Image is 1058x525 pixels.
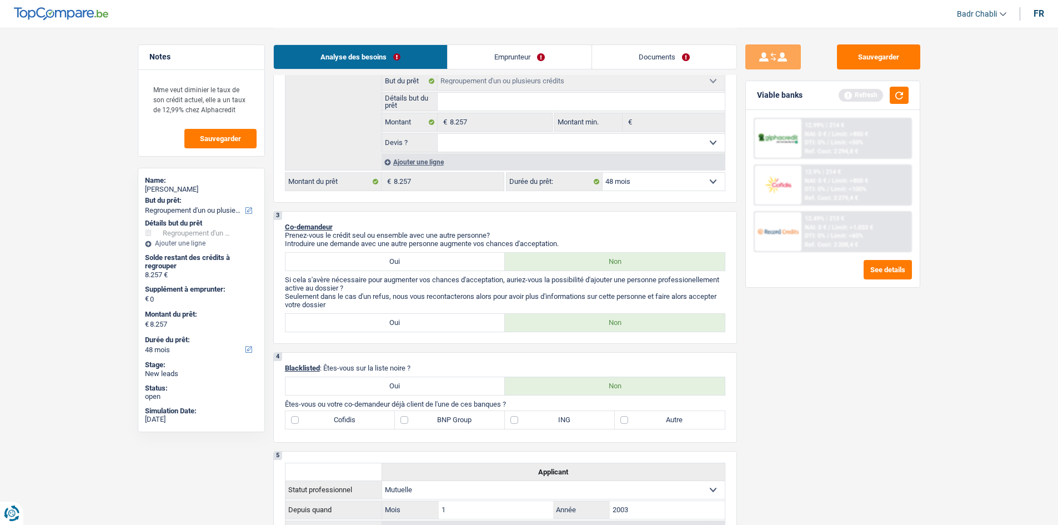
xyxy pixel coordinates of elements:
[285,411,395,429] label: Cofidis
[758,221,799,242] img: Record Credits
[839,89,883,101] div: Refresh
[285,253,505,271] label: Oui
[505,411,615,429] label: ING
[948,5,1006,23] a: Badr Chabli
[448,45,591,69] a: Emprunteur
[828,177,830,184] span: /
[200,135,241,142] span: Sauvegarder
[184,129,257,148] button: Sauvegarder
[1034,8,1044,19] div: fr
[285,364,320,372] span: Blacklisted
[145,407,258,416] div: Simulation Date:
[382,113,438,131] label: Montant
[285,292,725,309] p: Seulement dans le cas d'un refus, nous vous recontacterons alors pour avoir plus d'informations s...
[145,239,258,247] div: Ajouter une ligne
[805,131,826,138] span: NAI: 0 €
[758,174,799,195] img: Cofidis
[832,131,868,138] span: Limit: >850 €
[145,310,255,319] label: Montant du prêt:
[285,481,382,499] th: Statut professionnel
[145,285,255,294] label: Supplément à emprunter:
[805,168,841,176] div: 12.9% | 214 €
[395,411,505,429] label: BNP Group
[615,411,725,429] label: Autre
[805,224,826,231] span: NAI: 0 €
[438,113,450,131] span: €
[439,501,554,519] input: MM
[145,336,255,344] label: Durée du prêt:
[805,215,844,222] div: 12.49% | 213 €
[382,154,725,170] div: Ajouter une ligne
[805,122,844,129] div: 12.99% | 214 €
[757,91,803,100] div: Viable banks
[827,186,829,193] span: /
[145,253,258,271] div: Solde restant des crédits à regrouper
[145,320,149,329] span: €
[827,139,829,146] span: /
[285,400,725,408] p: Êtes-vous ou votre co-demandeur déjà client de l'une de ces banques ?
[285,377,505,395] label: Oui
[382,463,725,481] th: Applicant
[837,44,920,69] button: Sauvegarder
[382,72,438,90] label: But du prêt
[505,253,725,271] label: Non
[149,52,253,62] h5: Notes
[285,364,725,372] p: : Êtes-vous sur la liste noire ?
[274,353,282,361] div: 4
[832,224,873,231] span: Limit: >1.033 €
[145,361,258,369] div: Stage:
[805,241,858,248] div: Ref. Cost: 2 208,4 €
[555,113,623,131] label: Montant min.
[274,45,447,69] a: Analyse des besoins
[14,7,108,21] img: TopCompare Logo
[145,176,258,185] div: Name:
[285,501,382,519] th: Depuis quand
[274,212,282,220] div: 3
[828,131,830,138] span: /
[505,377,725,395] label: Non
[831,232,863,239] span: Limit: <60%
[145,196,255,205] label: But du prêt:
[805,186,825,193] span: DTI: 0%
[805,194,858,202] div: Ref. Cost: 2 279,4 €
[623,113,635,131] span: €
[831,139,863,146] span: Limit: <50%
[610,501,725,519] input: AAAA
[864,260,912,279] button: See details
[145,369,258,378] div: New leads
[805,148,858,155] div: Ref. Cost: 2 294,8 €
[145,219,258,228] div: Détails but du prêt
[382,173,394,191] span: €
[285,239,725,248] p: Introduire une demande avec une autre personne augmente vos chances d'acceptation.
[145,294,149,303] span: €
[553,501,610,519] label: Année
[828,224,830,231] span: /
[285,231,725,239] p: Prenez-vous le crédit seul ou ensemble avec une autre personne?
[805,232,825,239] span: DTI: 0%
[382,93,438,111] label: Détails but du prêt
[827,232,829,239] span: /
[145,384,258,393] div: Status:
[274,452,282,460] div: 5
[507,173,603,191] label: Durée du prêt:
[285,223,333,231] span: Co-demandeur
[758,132,799,145] img: AlphaCredit
[285,276,725,292] p: Si cela s'avère nécessaire pour augmenter vos chances d'acceptation, auriez-vous la possibilité d...
[285,173,382,191] label: Montant du prêt
[831,186,866,193] span: Limit: <100%
[505,314,725,332] label: Non
[805,139,825,146] span: DTI: 0%
[592,45,736,69] a: Documents
[805,177,826,184] span: NAI: 0 €
[145,415,258,424] div: [DATE]
[832,177,868,184] span: Limit: >800 €
[145,271,258,279] div: 8.257 €
[382,501,439,519] label: Mois
[145,185,258,194] div: [PERSON_NAME]
[957,9,997,19] span: Badr Chabli
[145,392,258,401] div: open
[382,134,438,152] label: Devis ?
[285,314,505,332] label: Oui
